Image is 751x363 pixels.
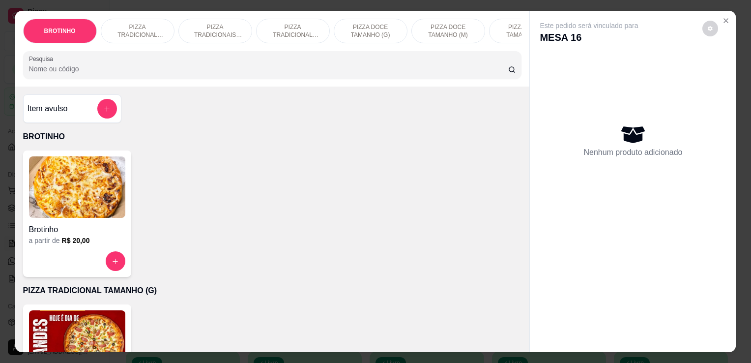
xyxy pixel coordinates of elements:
p: PIZZA TRADICIONAL TAMANHO (G) [23,285,522,297]
p: Este pedido será vinculado para [540,21,638,30]
p: PIZZA DOCE TAMANHO (M) [420,23,477,39]
label: Pesquisa [29,55,57,63]
p: PIZZA DOCE TAMANHO (G) [342,23,399,39]
p: PIZZA DOCE TAMANHO (P) [497,23,554,39]
div: a partir de [29,236,125,245]
p: PIZZA TRADICIONAIS TAMANHO (M) [187,23,244,39]
h4: Brotinho [29,224,125,236]
button: decrease-product-quantity [702,21,718,36]
p: Nenhum produto adicionado [583,147,682,158]
p: PIZZA TRADICIONAL TAMANHO (P) [264,23,321,39]
button: increase-product-quantity [106,251,125,271]
p: PIZZA TRADICIONAL TAMANHO (G) [109,23,166,39]
h4: Item avulso [28,103,68,115]
h6: R$ 20,00 [62,236,90,245]
input: Pesquisa [29,64,508,74]
img: product-image [29,156,125,218]
button: Close [718,13,734,29]
p: BROTINHO [23,131,522,143]
p: MESA 16 [540,30,638,44]
p: BROTINHO [44,27,76,35]
button: add-separate-item [97,99,117,119]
